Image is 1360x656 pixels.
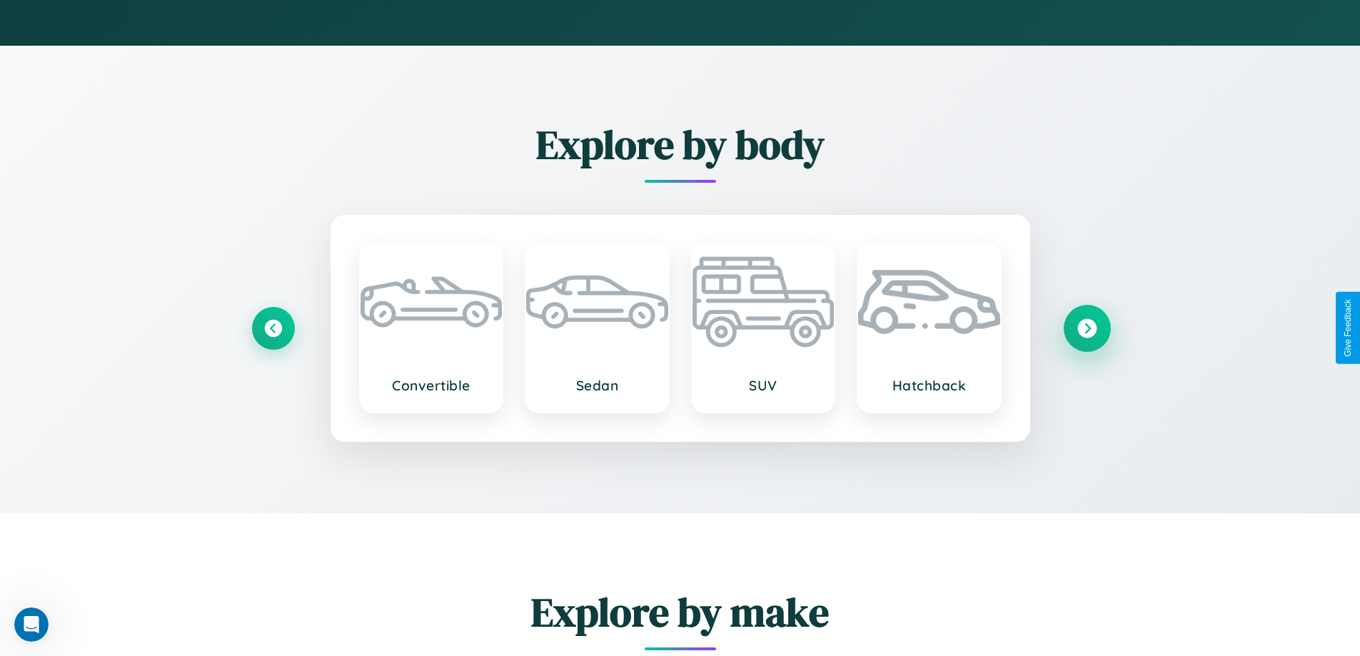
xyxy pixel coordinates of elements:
[540,377,654,394] h3: Sedan
[707,377,820,394] h3: SUV
[1343,299,1353,357] div: Give Feedback
[872,377,986,394] h3: Hatchback
[14,607,49,642] iframe: Intercom live chat
[375,377,488,394] h3: Convertible
[252,585,1109,640] h2: Explore by make
[252,117,1109,172] h2: Explore by body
